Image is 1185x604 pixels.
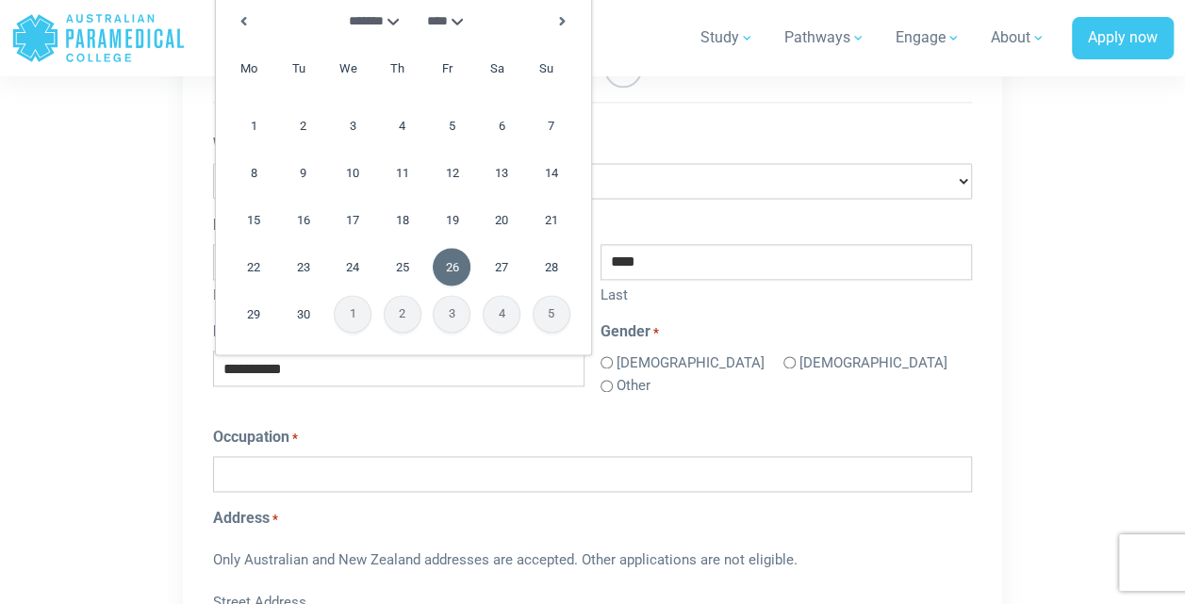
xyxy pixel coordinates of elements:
a: Engage [884,11,972,64]
label: First [213,280,585,306]
span: 2 [384,295,421,333]
legend: Gender [601,320,973,343]
a: 19 [433,201,470,238]
span: Wednesday [329,50,367,88]
span: Tuesday [280,50,318,88]
a: 14 [533,154,570,191]
span: 1 [334,295,371,333]
a: 23 [285,248,322,286]
a: Study [689,11,765,64]
a: 16 [285,201,322,238]
a: 10 [334,154,371,191]
span: Thursday [379,50,417,88]
label: [DEMOGRAPHIC_DATA] [617,352,765,374]
legend: Address [213,507,972,530]
label: Occupation [213,426,298,449]
a: 6 [483,106,520,144]
a: 7 [533,106,570,144]
label: Date of Birth [213,320,306,343]
span: Saturday [478,50,516,88]
a: 5 [433,106,470,144]
a: 3 [334,106,371,144]
div: Only Australian and New Zealand addresses are accepted. Other applications are not eligible. [213,537,972,586]
a: 30 [285,295,322,333]
a: 13 [483,154,520,191]
label: Other [617,375,650,397]
a: 8 [235,154,272,191]
span: 3 [433,295,470,333]
span: Friday [428,50,466,88]
a: 11 [384,154,421,191]
a: 21 [533,201,570,238]
a: 20 [483,201,520,238]
a: Pathways [773,11,877,64]
a: 12 [433,154,470,191]
a: 25 [384,248,421,286]
a: 17 [334,201,371,238]
a: 28 [533,248,570,286]
a: 27 [483,248,520,286]
select: Select month [339,11,404,31]
a: 2 [285,106,322,144]
span: 4 [483,295,520,333]
span: Sunday [528,50,566,88]
a: 26 [433,248,470,286]
a: Australian Paramedical College [11,8,186,69]
a: 24 [334,248,371,286]
span: Monday [230,50,268,88]
a: About [979,11,1057,64]
legend: Name [213,214,972,237]
a: 22 [235,248,272,286]
a: Prev [230,8,258,36]
a: 4 [384,106,421,144]
span: 5 [533,295,570,333]
label: Last [601,280,973,306]
a: Next [549,8,577,36]
label: [DEMOGRAPHIC_DATA] [799,352,947,374]
a: 29 [235,295,272,333]
a: 9 [285,154,322,191]
label: Which course are you applying for? [213,133,460,155]
a: Apply now [1072,17,1174,60]
a: 15 [235,201,272,238]
a: 1 [235,106,272,144]
select: Select year [427,11,469,31]
a: 18 [384,201,421,238]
